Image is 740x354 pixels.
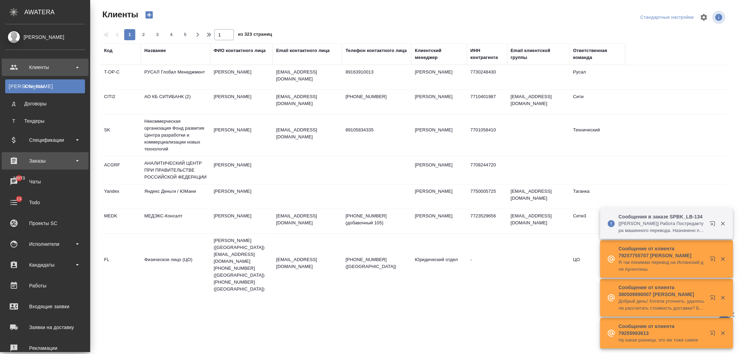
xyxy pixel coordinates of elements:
button: Закрыть [716,295,730,301]
div: Клиентский менеджер [415,47,463,61]
p: Я так понимаю перевод на Испанский для Аргентины [619,259,705,273]
td: Сити [570,90,625,114]
td: Сити3 [570,209,625,233]
td: МЕДЭКС-Консалт [141,209,210,233]
td: Юридический отдел [411,253,467,277]
td: 7730248430 [467,65,507,89]
div: Входящие заявки [5,301,85,312]
div: Тендеры [9,118,82,124]
button: 3 [152,29,163,40]
td: Некоммерческая организация Фонд развития Центра разработки и коммерциализации новых технологий [141,114,210,156]
a: Заявки на доставку [2,319,88,336]
div: Заказы [5,156,85,166]
div: ИНН контрагента [470,47,504,61]
div: AWATERA [24,5,90,19]
span: Клиенты [101,9,138,20]
div: Клиенты [5,62,85,72]
div: Кандидаты [5,260,85,270]
td: Физическое лицо (ЦО) [141,253,210,277]
td: [PERSON_NAME] [411,158,467,182]
a: Работы [2,277,88,294]
a: 13Todo [2,194,88,211]
td: АО КБ СИТИБАНК (2) [141,90,210,114]
td: АНАЛИТИЧЕСКИЙ ЦЕНТР ПРИ ПРАВИТЕЛЬСТВЕ РОССИЙСКОЙ ФЕДЕРАЦИИ [141,156,210,184]
div: Телефон контактного лица [346,47,407,54]
div: Исполнители [5,239,85,249]
td: [PERSON_NAME] [411,209,467,233]
p: Сообщение от клиента 79257755707 [PERSON_NAME] [619,245,705,259]
td: [PERSON_NAME] [411,123,467,147]
td: РУСАЛ Глобал Менеджмент [141,65,210,89]
button: Открыть в новой вкладке [706,217,722,233]
span: Посмотреть информацию [712,11,727,24]
td: Русал [570,65,625,89]
span: из 323 страниц [238,30,272,40]
button: Закрыть [716,256,730,262]
p: [EMAIL_ADDRESS][DOMAIN_NAME] [276,256,339,270]
button: Открыть в новой вкладке [706,291,722,308]
td: ACGRF [101,158,141,182]
div: Клиенты [9,83,82,90]
td: [PERSON_NAME] [411,184,467,209]
td: [EMAIL_ADDRESS][DOMAIN_NAME] [507,184,570,209]
span: 13 [12,196,26,202]
td: [PERSON_NAME] [210,184,273,209]
td: [PERSON_NAME] [411,65,467,89]
td: CITI2 [101,90,141,114]
td: 7701058410 [467,123,507,147]
a: 10073Чаты [2,173,88,190]
a: Проекты SC [2,215,88,232]
td: [EMAIL_ADDRESS][DOMAIN_NAME] [507,90,570,114]
td: - [467,253,507,277]
a: [PERSON_NAME]Клиенты [5,79,85,93]
p: [[PERSON_NAME]] Работа Постредактура машинного перевода. Назначено подразделение "LegalQA" [619,220,705,234]
button: Закрыть [716,221,730,227]
a: Входящие заявки [2,298,88,315]
span: 10073 [9,175,29,182]
button: Закрыть [716,330,730,336]
p: 89163910013 [346,69,408,76]
td: 7710401987 [467,90,507,114]
td: [PERSON_NAME] [210,123,273,147]
td: [PERSON_NAME] [210,209,273,233]
td: [EMAIL_ADDRESS][DOMAIN_NAME] [507,209,570,233]
td: T-OP-C [101,65,141,89]
button: Открыть в новой вкладке [706,326,722,343]
td: [PERSON_NAME] [411,90,467,114]
td: Yandex [101,184,141,209]
td: [PERSON_NAME] ([GEOGRAPHIC_DATA]) [EMAIL_ADDRESS][DOMAIN_NAME] [PHONE_NUMBER] ([GEOGRAPHIC_DATA])... [210,234,273,296]
p: 89105834335 [346,127,408,133]
div: Рекламации [5,343,85,353]
a: ДДоговоры [5,97,85,111]
p: [EMAIL_ADDRESS][DOMAIN_NAME] [276,127,339,140]
td: [PERSON_NAME] [210,158,273,182]
td: 7750005725 [467,184,507,209]
td: SK [101,123,141,147]
span: 4 [166,31,177,38]
div: split button [639,12,696,23]
div: Todo [5,197,85,208]
p: Ну какая разница, это же тоже самое [619,337,705,344]
div: Название [144,47,166,54]
p: Сообщения в заказе SPBK_LB-134 [619,213,705,220]
td: [PERSON_NAME] [210,90,273,114]
div: Работы [5,280,85,291]
p: Добрый день! Хотела уточнить, удалось ли рассчитать стоимость доставки? Буду признательна, если смо [619,298,705,312]
div: Ответственная команда [573,47,622,61]
p: [PHONE_NUMBER] ([GEOGRAPHIC_DATA]) [346,256,408,270]
div: Заявки на доставку [5,322,85,333]
button: Открыть в новой вкладке [706,252,722,269]
button: 2 [138,29,149,40]
div: Договоры [9,100,82,107]
td: FL [101,253,141,277]
div: [PERSON_NAME] [5,33,85,41]
p: [EMAIL_ADDRESS][DOMAIN_NAME] [276,93,339,107]
div: Email контактного лица [276,47,330,54]
p: [EMAIL_ADDRESS][DOMAIN_NAME] [276,213,339,226]
td: 7708244720 [467,158,507,182]
div: ФИО контактного лица [214,47,266,54]
button: Создать [141,9,158,21]
span: 3 [152,31,163,38]
p: Сообщение от клиента 380509890007 [PERSON_NAME] [619,284,705,298]
span: Настроить таблицу [696,9,712,26]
